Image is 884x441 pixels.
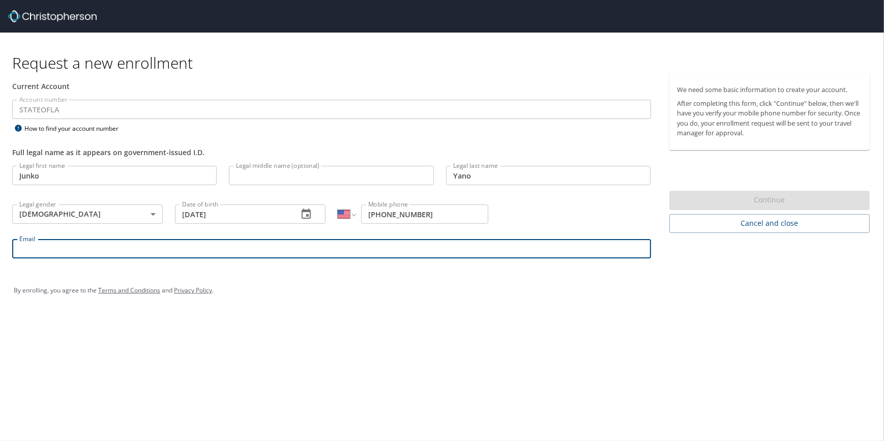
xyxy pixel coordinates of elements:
input: Enter phone number [361,204,488,224]
a: Privacy Policy [174,286,212,295]
div: By enrolling, you agree to the and . [14,278,870,303]
p: After completing this form, click "Continue" below, then we'll have you verify your mobile phone ... [677,99,862,138]
h1: Request a new enrollment [12,53,878,73]
div: [DEMOGRAPHIC_DATA] [12,204,163,224]
input: MM/DD/YYYY [175,204,290,224]
div: Full legal name as it appears on government-issued I.D. [12,147,651,158]
button: Cancel and close [669,214,870,233]
span: Cancel and close [677,217,862,230]
a: Terms and Conditions [98,286,160,295]
p: We need some basic information to create your account. [677,85,862,95]
img: cbt logo [8,10,97,22]
div: How to find your account number [12,122,139,135]
div: Current Account [12,81,651,92]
